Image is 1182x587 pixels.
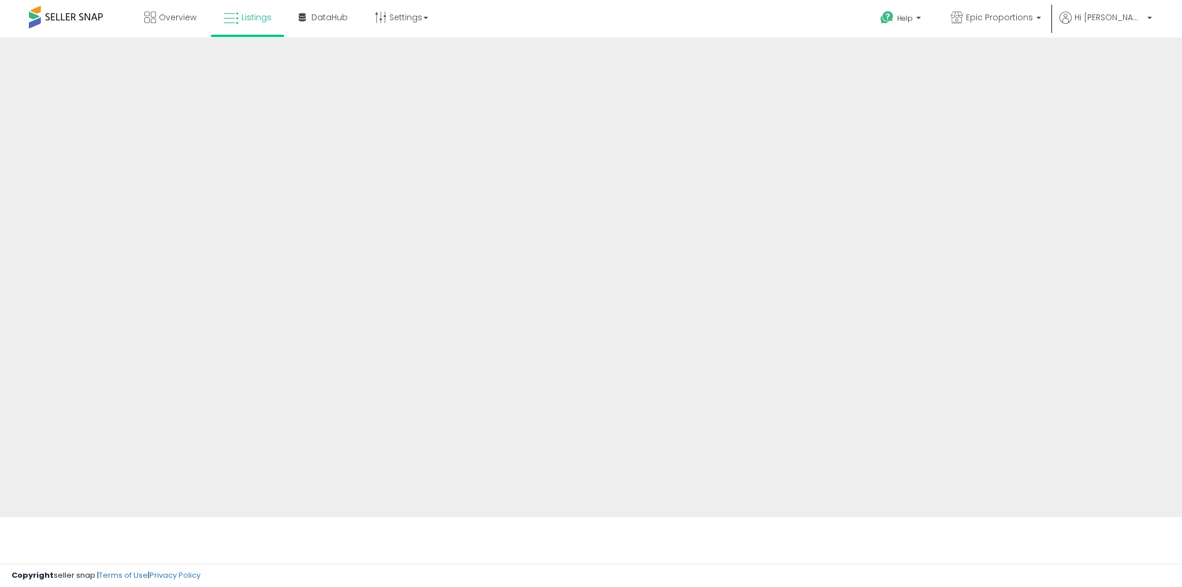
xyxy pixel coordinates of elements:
[241,12,272,23] span: Listings
[1060,12,1152,38] a: Hi [PERSON_NAME]
[880,10,894,25] i: Get Help
[311,12,348,23] span: DataHub
[966,12,1033,23] span: Epic Proportions
[897,13,913,23] span: Help
[1075,12,1144,23] span: Hi [PERSON_NAME]
[871,2,932,38] a: Help
[159,12,196,23] span: Overview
